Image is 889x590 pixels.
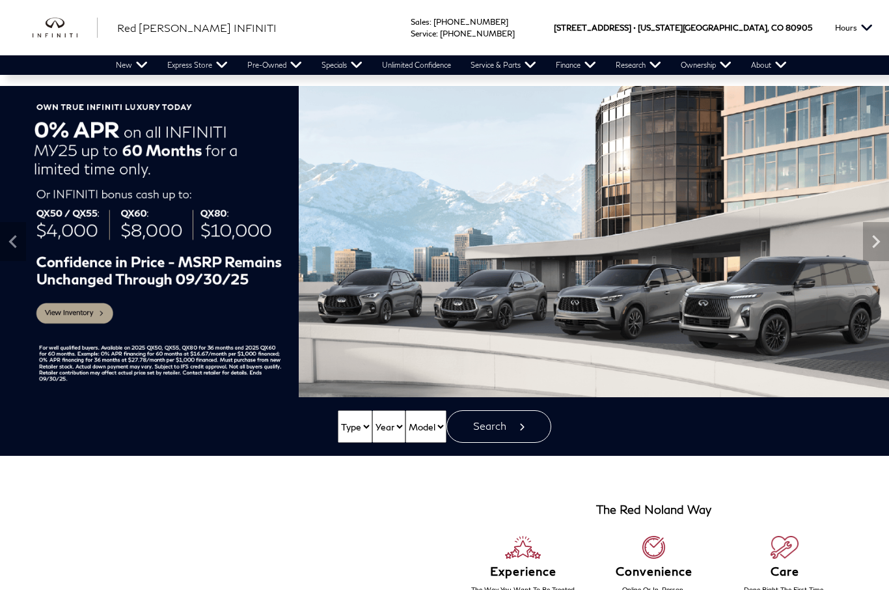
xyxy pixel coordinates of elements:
[436,29,438,38] span: :
[33,18,98,38] a: infiniti
[458,565,588,578] h6: Experience
[372,410,405,443] select: Vehicle Year
[411,29,436,38] span: Service
[606,55,671,75] a: Research
[741,55,797,75] a: About
[372,55,461,75] a: Unlimited Confidence
[405,410,446,443] select: Vehicle Model
[33,18,98,38] img: INFINITI
[719,565,850,578] h6: Care
[433,17,508,27] a: [PHONE_NUMBER]
[596,503,711,516] h3: The Red Noland Way
[440,29,515,38] a: [PHONE_NUMBER]
[106,55,157,75] a: New
[430,17,431,27] span: :
[554,23,812,33] a: [STREET_ADDRESS] • [US_STATE][GEOGRAPHIC_DATA], CO 80905
[411,17,430,27] span: Sales
[117,21,277,34] span: Red [PERSON_NAME] INFINITI
[588,565,719,578] h6: Convenience
[338,410,372,443] select: Vehicle Type
[238,55,312,75] a: Pre-Owned
[446,410,551,443] button: Search
[106,55,797,75] nav: Main Navigation
[312,55,372,75] a: Specials
[546,55,606,75] a: Finance
[117,20,277,36] a: Red [PERSON_NAME] INFINITI
[671,55,741,75] a: Ownership
[157,55,238,75] a: Express Store
[461,55,546,75] a: Service & Parts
